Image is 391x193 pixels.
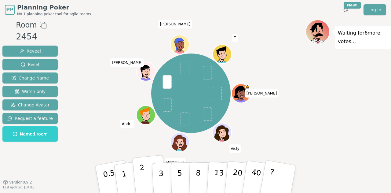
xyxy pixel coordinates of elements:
[6,6,13,13] span: PP
[15,88,46,95] span: Watch only
[2,99,58,110] button: Change Avatar
[232,34,238,42] span: Click to change your name
[2,86,58,97] button: Watch only
[2,46,58,57] button: Reveal
[229,144,241,153] span: Click to change your name
[5,3,91,17] a: PPPlanning PokerNo.1 planning poker tool for agile teams
[17,12,91,17] span: No.1 planning poker tool for agile teams
[245,89,279,98] span: Click to change your name
[2,72,58,84] button: Change Name
[16,20,37,31] span: Room
[16,31,46,43] div: 2454
[165,158,186,167] span: Click to change your name
[19,48,41,54] span: Reveal
[2,113,58,124] button: Request a feature
[344,2,361,9] div: New!
[13,131,48,137] span: Named room
[17,3,91,12] span: Planning Poker
[338,29,388,46] p: Waiting for 6 more votes...
[177,161,184,164] span: (you)
[340,4,351,15] button: New!
[3,180,32,185] button: Version0.9.2
[2,59,58,70] button: Reset
[245,84,250,89] span: Gary is the host
[111,58,144,67] span: Click to change your name
[20,61,40,68] span: Reset
[7,115,53,121] span: Request a feature
[3,186,34,189] span: Last updated: [DATE]
[171,133,189,151] button: Click to change your avatar
[2,126,58,142] button: Named room
[159,20,192,28] span: Click to change your name
[11,102,50,108] span: Change Avatar
[11,75,49,81] span: Change Name
[364,4,386,15] a: Log in
[9,180,32,185] span: Version 0.9.2
[120,120,134,128] span: Click to change your name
